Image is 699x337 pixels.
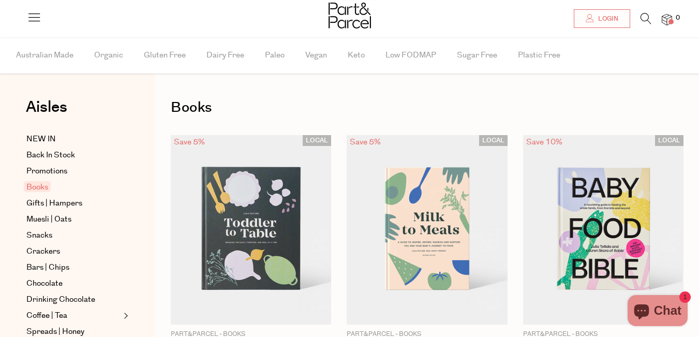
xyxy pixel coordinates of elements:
a: Muesli | Oats [26,213,121,226]
a: Books [26,181,121,194]
div: Save 5% [347,135,384,149]
a: Login [574,9,630,28]
span: Promotions [26,165,67,178]
span: Drinking Chocolate [26,294,95,306]
a: Crackers [26,245,121,258]
span: NEW IN [26,133,56,145]
span: Gifts | Hampers [26,197,82,210]
a: Bars | Chips [26,261,121,274]
span: Organic [94,37,123,74]
span: LOCAL [655,135,683,146]
span: Back In Stock [26,149,75,162]
span: Vegan [305,37,327,74]
span: LOCAL [479,135,508,146]
span: Sugar Free [457,37,497,74]
span: LOCAL [303,135,331,146]
span: Muesli | Oats [26,213,71,226]
span: Login [596,14,618,23]
span: Dairy Free [206,37,244,74]
span: Paleo [265,37,285,74]
a: Aisles [26,99,67,125]
span: Australian Made [16,37,73,74]
button: Expand/Collapse Coffee | Tea [121,310,128,322]
span: Chocolate [26,277,63,290]
a: Promotions [26,165,121,178]
span: 0 [673,13,682,23]
a: Gifts | Hampers [26,197,121,210]
a: NEW IN [26,133,121,145]
a: Coffee | Tea [26,310,121,322]
h1: Books [171,96,683,120]
span: Coffee | Tea [26,310,67,322]
a: Snacks [26,229,121,242]
a: 0 [662,14,672,25]
img: Toddler to Table [171,135,331,325]
span: Plastic Free [518,37,560,74]
a: Drinking Chocolate [26,294,121,306]
div: Save 5% [171,135,208,149]
inbox-online-store-chat: Shopify online store chat [624,295,691,329]
span: Gluten Free [144,37,186,74]
span: Bars | Chips [26,261,69,274]
span: Low FODMAP [385,37,436,74]
span: Snacks [26,229,52,242]
span: Keto [348,37,365,74]
img: Baby Food Bible [523,135,683,325]
a: Chocolate [26,277,121,290]
span: Aisles [26,96,67,119]
a: Back In Stock [26,149,121,162]
span: Books [24,181,51,192]
img: Part&Parcel [329,3,371,28]
span: Crackers [26,245,60,258]
div: Save 10% [523,135,566,149]
img: Milk to Meals [347,135,507,325]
